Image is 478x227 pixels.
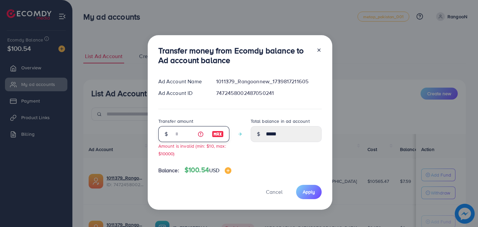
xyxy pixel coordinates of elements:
span: Cancel [266,188,282,195]
button: Cancel [258,185,291,199]
img: image [225,167,231,174]
h4: $100.54 [185,166,232,174]
label: Transfer amount [158,118,193,124]
img: image [212,130,224,138]
span: Balance: [158,167,179,174]
div: 7472458002487050241 [211,89,327,97]
div: Ad Account Name [153,78,211,85]
small: Amount is invalid (min: $10, max: $10000) [158,143,226,157]
h3: Transfer money from Ecomdy balance to Ad account balance [158,46,311,65]
button: Apply [296,185,322,199]
label: Total balance in ad account [251,118,310,124]
span: USD [209,167,219,174]
div: 1011379_Rangoonnew_1739817211605 [211,78,327,85]
span: Apply [303,189,315,195]
div: Ad Account ID [153,89,211,97]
